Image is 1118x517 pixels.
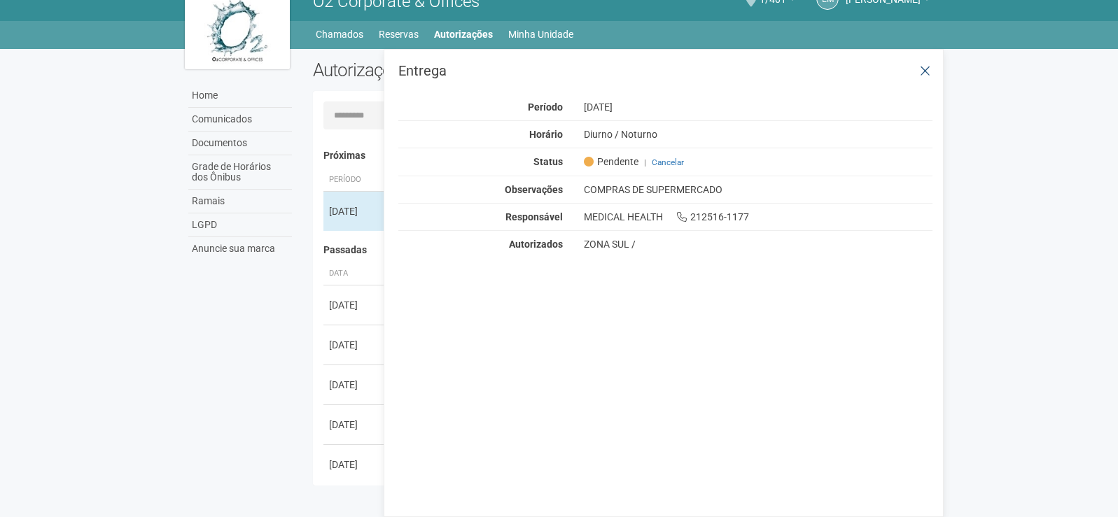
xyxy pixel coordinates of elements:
a: Autorizações [434,24,493,44]
span: Pendente [584,155,638,168]
th: Data [323,262,386,285]
a: Chamados [316,24,363,44]
a: Home [188,84,292,108]
strong: Responsável [505,211,563,222]
div: [DATE] [329,378,381,392]
div: MEDICAL HEALTH 212516-1177 [573,211,944,223]
strong: Período [528,101,563,113]
strong: Status [533,156,563,167]
div: [DATE] [573,101,944,113]
a: Reservas [379,24,419,44]
div: COMPRAS DE SUPERMERCADO [573,183,944,196]
strong: Autorizados [509,239,563,250]
a: Ramais [188,190,292,213]
h4: Passadas [323,245,923,255]
strong: Horário [529,129,563,140]
a: Grade de Horários dos Ônibus [188,155,292,190]
a: Minha Unidade [508,24,573,44]
div: [DATE] [329,338,381,352]
div: [DATE] [329,204,381,218]
a: Documentos [188,132,292,155]
a: LGPD [188,213,292,237]
h4: Próximas [323,150,923,161]
a: Cancelar [652,157,684,167]
th: Período [323,169,386,192]
span: | [644,157,646,167]
strong: Observações [505,184,563,195]
a: Comunicados [188,108,292,132]
h3: Entrega [398,64,932,78]
div: ZONA SUL / [584,238,933,250]
h2: Autorizações [313,59,613,80]
div: [DATE] [329,418,381,432]
div: Diurno / Noturno [573,128,944,141]
div: [DATE] [329,298,381,312]
div: [DATE] [329,458,381,472]
a: Anuncie sua marca [188,237,292,260]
